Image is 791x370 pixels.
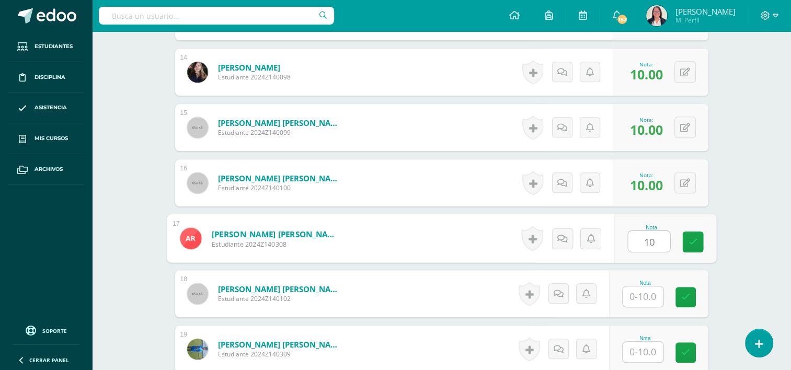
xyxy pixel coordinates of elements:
[35,165,63,174] span: Archivos
[646,5,667,26] img: 574b1d17f96b15b40b404c5a41603441.png
[616,14,628,25] span: 152
[623,286,663,307] input: 0-10.0
[623,342,663,362] input: 0-10.0
[630,61,663,68] div: Nota:
[630,176,663,194] span: 10.00
[13,323,79,337] a: Soporte
[180,227,201,249] img: 5ec70aa99b55e924e563ebceba0e45e6.png
[622,336,668,341] div: Nota
[8,123,84,154] a: Mis cursos
[99,7,334,25] input: Busca un usuario...
[29,356,69,364] span: Cerrar panel
[218,350,343,359] span: Estudiante 2024Z140309
[218,173,343,183] a: [PERSON_NAME] [PERSON_NAME]
[218,183,343,192] span: Estudiante 2024Z140100
[8,93,84,124] a: Asistencia
[8,154,84,185] a: Archivos
[211,239,340,249] span: Estudiante 2024Z140308
[630,65,663,83] span: 10.00
[187,283,208,304] img: 45x45
[187,117,208,138] img: 45x45
[35,42,73,51] span: Estudiantes
[187,172,208,193] img: 45x45
[218,128,343,137] span: Estudiante 2024Z140099
[630,116,663,123] div: Nota:
[211,228,340,239] a: [PERSON_NAME] [PERSON_NAME]
[218,294,343,303] span: Estudiante 2024Z140102
[630,121,663,138] span: 10.00
[630,171,663,179] div: Nota:
[35,134,68,143] span: Mis cursos
[8,62,84,93] a: Disciplina
[218,339,343,350] a: [PERSON_NAME] [PERSON_NAME]
[218,73,291,82] span: Estudiante 2024Z140098
[218,284,343,294] a: [PERSON_NAME] [PERSON_NAME]
[42,327,67,334] span: Soporte
[218,62,291,73] a: [PERSON_NAME]
[187,62,208,83] img: 0def0e3c1ba97265b89f60813d6e5d3a.png
[628,231,670,252] input: 0-10.0
[627,224,675,230] div: Nota
[622,280,668,286] div: Nota
[35,103,67,112] span: Asistencia
[8,31,84,62] a: Estudiantes
[187,339,208,360] img: f61d96d53cf485484f9aa0e7c99af4c4.png
[675,16,735,25] span: Mi Perfil
[218,118,343,128] a: [PERSON_NAME] [PERSON_NAME]
[675,6,735,17] span: [PERSON_NAME]
[35,73,65,82] span: Disciplina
